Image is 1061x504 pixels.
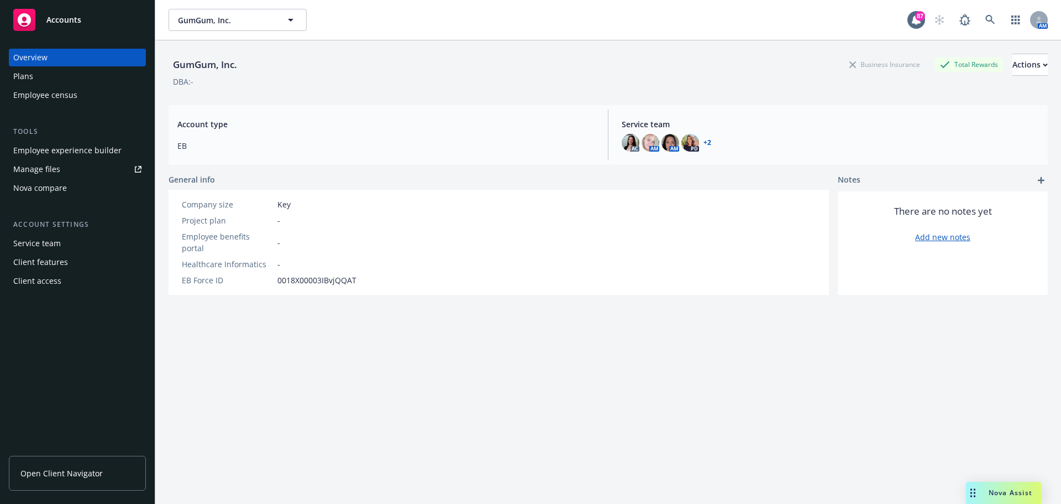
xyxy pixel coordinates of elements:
[13,235,61,252] div: Service team
[844,58,926,71] div: Business Insurance
[13,67,33,85] div: Plans
[838,174,860,187] span: Notes
[703,139,711,146] a: +2
[13,142,122,159] div: Employee experience builder
[966,482,980,504] div: Drag to move
[13,86,77,104] div: Employee census
[182,199,273,210] div: Company size
[9,179,146,197] a: Nova compare
[169,58,241,72] div: GumGum, Inc.
[13,49,48,66] div: Overview
[169,174,215,185] span: General info
[928,9,950,31] a: Start snowing
[182,231,273,254] div: Employee benefits portal
[13,179,67,197] div: Nova compare
[954,9,976,31] a: Report a Bug
[13,272,61,290] div: Client access
[9,4,146,35] a: Accounts
[9,126,146,137] div: Tools
[182,258,273,270] div: Healthcare Informatics
[9,272,146,290] a: Client access
[277,199,291,210] span: Key
[9,253,146,271] a: Client features
[178,14,274,26] span: GumGum, Inc.
[979,9,1001,31] a: Search
[277,237,280,248] span: -
[20,467,103,479] span: Open Client Navigator
[177,118,595,130] span: Account type
[177,140,595,152] span: EB
[934,58,1004,71] div: Total Rewards
[9,219,146,230] div: Account settings
[182,215,273,226] div: Project plan
[966,482,1041,504] button: Nova Assist
[9,160,146,178] a: Manage files
[681,134,699,152] img: photo
[894,205,992,218] span: There are no notes yet
[989,488,1032,497] span: Nova Assist
[622,118,1039,130] span: Service team
[9,49,146,66] a: Overview
[642,134,659,152] img: photo
[277,258,280,270] span: -
[9,142,146,159] a: Employee experience builder
[1012,54,1048,76] button: Actions
[622,134,639,152] img: photo
[182,274,273,286] div: EB Force ID
[173,76,193,87] div: DBA: -
[915,231,970,243] a: Add new notes
[9,67,146,85] a: Plans
[277,215,280,226] span: -
[661,134,679,152] img: photo
[915,11,925,21] div: 87
[9,86,146,104] a: Employee census
[1034,174,1048,187] a: add
[1012,54,1048,75] div: Actions
[13,253,68,271] div: Client features
[1005,9,1027,31] a: Switch app
[169,9,307,31] button: GumGum, Inc.
[46,15,81,24] span: Accounts
[277,274,356,286] span: 0018X00003IBvjQQAT
[13,160,60,178] div: Manage files
[9,235,146,252] a: Service team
